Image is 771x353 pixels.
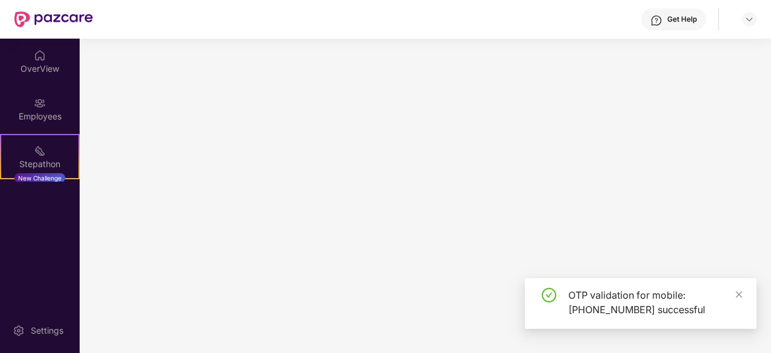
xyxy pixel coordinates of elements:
[542,288,556,302] span: check-circle
[27,325,67,337] div: Settings
[744,14,754,24] img: svg+xml;base64,PHN2ZyBpZD0iRHJvcGRvd24tMzJ4MzIiIHhtbG5zPSJodHRwOi8vd3d3LnczLm9yZy8yMDAwL3N2ZyIgd2...
[13,325,25,337] img: svg+xml;base64,PHN2ZyBpZD0iU2V0dGluZy0yMHgyMCIgeG1sbnM9Imh0dHA6Ly93d3cudzMub3JnLzIwMDAvc3ZnIiB3aW...
[1,158,78,170] div: Stepathon
[650,14,662,27] img: svg+xml;base64,PHN2ZyBpZD0iSGVscC0zMngzMiIgeG1sbnM9Imh0dHA6Ly93d3cudzMub3JnLzIwMDAvc3ZnIiB3aWR0aD...
[735,290,743,299] span: close
[14,173,65,183] div: New Challenge
[34,97,46,109] img: svg+xml;base64,PHN2ZyBpZD0iRW1wbG95ZWVzIiB4bWxucz0iaHR0cDovL3d3dy53My5vcmcvMjAwMC9zdmciIHdpZHRoPS...
[34,49,46,62] img: svg+xml;base64,PHN2ZyBpZD0iSG9tZSIgeG1sbnM9Imh0dHA6Ly93d3cudzMub3JnLzIwMDAvc3ZnIiB3aWR0aD0iMjAiIG...
[568,288,742,317] div: OTP validation for mobile: [PHONE_NUMBER] successful
[34,145,46,157] img: svg+xml;base64,PHN2ZyB4bWxucz0iaHR0cDovL3d3dy53My5vcmcvMjAwMC9zdmciIHdpZHRoPSIyMSIgaGVpZ2h0PSIyMC...
[667,14,697,24] div: Get Help
[14,11,93,27] img: New Pazcare Logo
